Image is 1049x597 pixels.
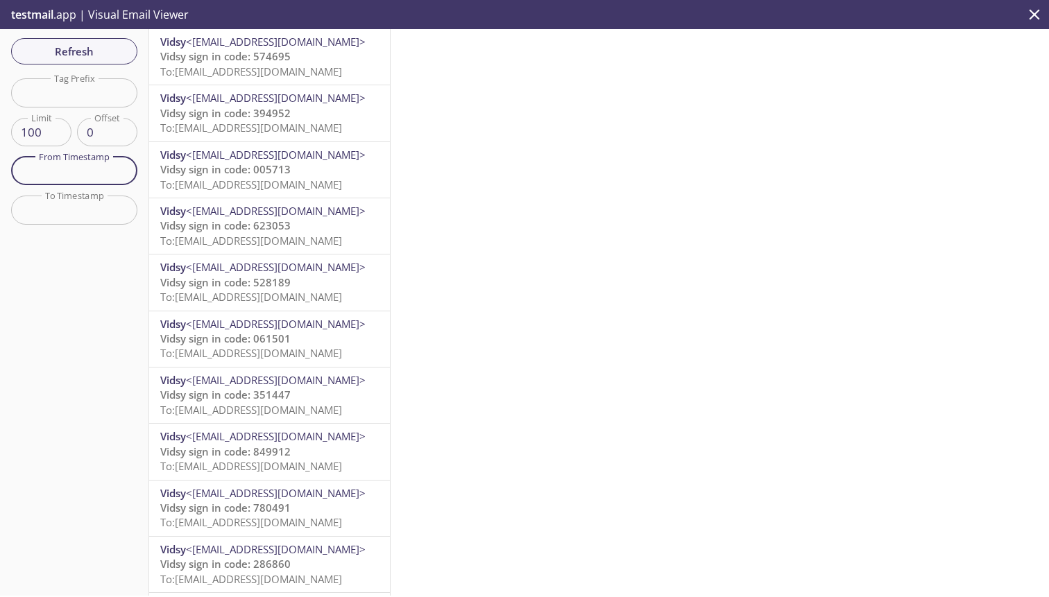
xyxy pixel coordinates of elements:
[186,260,366,274] span: <[EMAIL_ADDRESS][DOMAIN_NAME]>
[160,444,291,458] span: Vidsy sign in code: 849912
[160,403,342,417] span: To: [EMAIL_ADDRESS][DOMAIN_NAME]
[160,459,342,473] span: To: [EMAIL_ADDRESS][DOMAIN_NAME]
[186,317,366,331] span: <[EMAIL_ADDRESS][DOMAIN_NAME]>
[149,29,390,85] div: Vidsy<[EMAIL_ADDRESS][DOMAIN_NAME]>Vidsy sign in code: 574695To:[EMAIL_ADDRESS][DOMAIN_NAME]
[160,64,342,78] span: To: [EMAIL_ADDRESS][DOMAIN_NAME]
[160,346,342,360] span: To: [EMAIL_ADDRESS][DOMAIN_NAME]
[160,106,291,120] span: Vidsy sign in code: 394952
[160,49,291,63] span: Vidsy sign in code: 574695
[149,311,390,367] div: Vidsy<[EMAIL_ADDRESS][DOMAIN_NAME]>Vidsy sign in code: 061501To:[EMAIL_ADDRESS][DOMAIN_NAME]
[186,35,366,49] span: <[EMAIL_ADDRESS][DOMAIN_NAME]>
[149,424,390,479] div: Vidsy<[EMAIL_ADDRESS][DOMAIN_NAME]>Vidsy sign in code: 849912To:[EMAIL_ADDRESS][DOMAIN_NAME]
[160,275,291,289] span: Vidsy sign in code: 528189
[149,537,390,592] div: Vidsy<[EMAIL_ADDRESS][DOMAIN_NAME]>Vidsy sign in code: 286860To:[EMAIL_ADDRESS][DOMAIN_NAME]
[149,481,390,536] div: Vidsy<[EMAIL_ADDRESS][DOMAIN_NAME]>Vidsy sign in code: 780491To:[EMAIL_ADDRESS][DOMAIN_NAME]
[186,148,366,162] span: <[EMAIL_ADDRESS][DOMAIN_NAME]>
[160,260,186,274] span: Vidsy
[149,254,390,310] div: Vidsy<[EMAIL_ADDRESS][DOMAIN_NAME]>Vidsy sign in code: 528189To:[EMAIL_ADDRESS][DOMAIN_NAME]
[160,388,291,401] span: Vidsy sign in code: 351447
[11,7,53,22] span: testmail
[160,121,342,135] span: To: [EMAIL_ADDRESS][DOMAIN_NAME]
[22,42,126,60] span: Refresh
[149,142,390,198] div: Vidsy<[EMAIL_ADDRESS][DOMAIN_NAME]>Vidsy sign in code: 005713To:[EMAIL_ADDRESS][DOMAIN_NAME]
[160,429,186,443] span: Vidsy
[160,317,186,331] span: Vidsy
[160,91,186,105] span: Vidsy
[186,542,366,556] span: <[EMAIL_ADDRESS][DOMAIN_NAME]>
[186,373,366,387] span: <[EMAIL_ADDRESS][DOMAIN_NAME]>
[160,331,291,345] span: Vidsy sign in code: 061501
[160,290,342,304] span: To: [EMAIL_ADDRESS][DOMAIN_NAME]
[160,486,186,500] span: Vidsy
[11,38,137,64] button: Refresh
[160,148,186,162] span: Vidsy
[160,572,342,586] span: To: [EMAIL_ADDRESS][DOMAIN_NAME]
[160,204,186,218] span: Vidsy
[160,162,291,176] span: Vidsy sign in code: 005713
[186,429,366,443] span: <[EMAIL_ADDRESS][DOMAIN_NAME]>
[186,91,366,105] span: <[EMAIL_ADDRESS][DOMAIN_NAME]>
[160,542,186,556] span: Vidsy
[160,178,342,191] span: To: [EMAIL_ADDRESS][DOMAIN_NAME]
[160,373,186,387] span: Vidsy
[160,35,186,49] span: Vidsy
[149,367,390,423] div: Vidsy<[EMAIL_ADDRESS][DOMAIN_NAME]>Vidsy sign in code: 351447To:[EMAIL_ADDRESS][DOMAIN_NAME]
[160,501,291,514] span: Vidsy sign in code: 780491
[160,234,342,248] span: To: [EMAIL_ADDRESS][DOMAIN_NAME]
[160,515,342,529] span: To: [EMAIL_ADDRESS][DOMAIN_NAME]
[186,486,366,500] span: <[EMAIL_ADDRESS][DOMAIN_NAME]>
[160,218,291,232] span: Vidsy sign in code: 623053
[149,198,390,254] div: Vidsy<[EMAIL_ADDRESS][DOMAIN_NAME]>Vidsy sign in code: 623053To:[EMAIL_ADDRESS][DOMAIN_NAME]
[186,204,366,218] span: <[EMAIL_ADDRESS][DOMAIN_NAME]>
[149,85,390,141] div: Vidsy<[EMAIL_ADDRESS][DOMAIN_NAME]>Vidsy sign in code: 394952To:[EMAIL_ADDRESS][DOMAIN_NAME]
[160,557,291,571] span: Vidsy sign in code: 286860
